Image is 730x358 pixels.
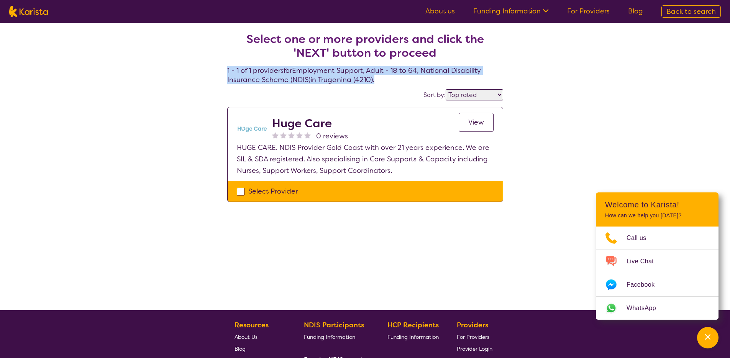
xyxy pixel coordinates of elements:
span: Blog [235,345,246,352]
button: Channel Menu [697,327,719,348]
p: How can we help you [DATE]? [605,212,709,219]
h2: Select one or more providers and click the 'NEXT' button to proceed [236,32,494,60]
img: nonereviewstar [280,132,287,138]
p: HUGE CARE. NDIS Provider Gold Coast with over 21 years experience. We are SIL & SDA registered. A... [237,142,494,176]
h2: Huge Care [272,117,348,130]
a: Provider Login [457,343,492,355]
h2: Welcome to Karista! [605,200,709,209]
a: Back to search [661,5,721,18]
b: NDIS Participants [304,320,364,330]
a: Web link opens in a new tab. [596,297,719,320]
a: Blog [628,7,643,16]
a: Funding Information [387,331,439,343]
b: Providers [457,320,488,330]
img: nonereviewstar [272,132,279,138]
span: Provider Login [457,345,492,352]
img: qpdtjuftwexlinsi40qf.png [237,117,267,142]
h4: 1 - 1 of 1 providers for Employment Support , Adult - 18 to 64 , National Disability Insurance Sc... [227,14,503,84]
a: View [459,113,494,132]
span: Back to search [666,7,716,16]
a: For Providers [567,7,610,16]
a: Blog [235,343,286,355]
span: Live Chat [627,256,663,267]
span: Funding Information [387,333,439,340]
span: Call us [627,232,656,244]
span: View [468,118,484,127]
img: nonereviewstar [288,132,295,138]
span: About Us [235,333,258,340]
b: HCP Recipients [387,320,439,330]
a: For Providers [457,331,492,343]
span: Facebook [627,279,664,291]
ul: Choose channel [596,227,719,320]
img: nonereviewstar [296,132,303,138]
a: About us [425,7,455,16]
img: Karista logo [9,6,48,17]
div: Channel Menu [596,192,719,320]
span: WhatsApp [627,302,665,314]
a: Funding Information [473,7,549,16]
label: Sort by: [423,91,446,99]
b: Resources [235,320,269,330]
a: About Us [235,331,286,343]
a: Funding Information [304,331,370,343]
img: nonereviewstar [304,132,311,138]
span: 0 reviews [316,130,348,142]
span: For Providers [457,333,489,340]
span: Funding Information [304,333,355,340]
